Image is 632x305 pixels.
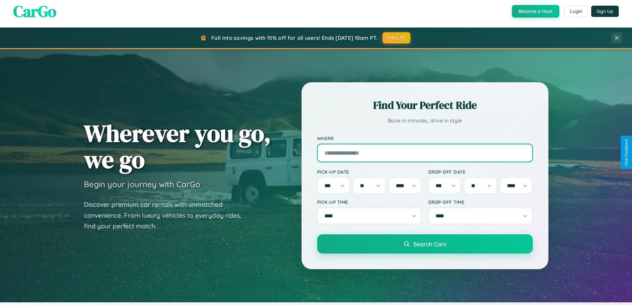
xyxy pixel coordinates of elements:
button: Login [564,5,588,17]
h3: Begin your journey with CarGo [84,179,200,189]
button: FALL15 [383,32,410,43]
h1: Wherever you go, we go [84,120,271,173]
button: Become a Host [512,5,559,18]
div: Give Feedback [624,139,629,166]
label: Drop-off Time [428,199,533,205]
label: Pick-up Time [317,199,422,205]
button: Sign Up [591,6,619,17]
span: Fall into savings with 15% off for all users! Ends [DATE] 10am PT. [211,35,378,41]
label: Drop-off Date [428,169,533,175]
h2: Find Your Perfect Ride [317,98,533,113]
span: CarGo [13,0,56,22]
button: Search Cars [317,234,533,254]
label: Pick-up Date [317,169,422,175]
span: Search Cars [413,240,446,248]
p: Book in minutes, drive in style [317,116,533,125]
p: Discover premium car rentals with unmatched convenience. From luxury vehicles to everyday rides, ... [84,199,250,232]
label: Where [317,135,533,141]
